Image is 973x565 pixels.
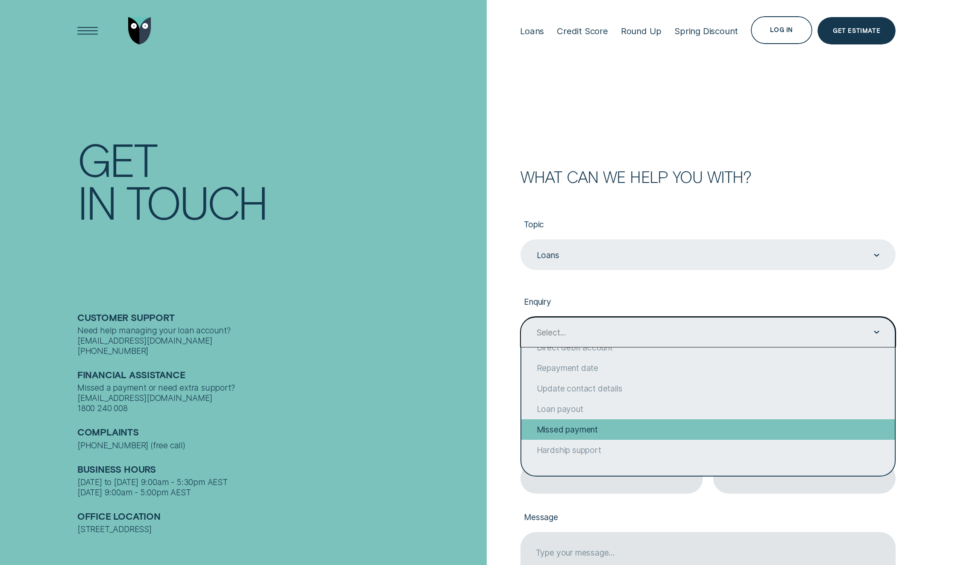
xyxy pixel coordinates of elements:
[77,369,482,383] h2: Financial assistance
[77,477,482,497] div: [DATE] to [DATE] 9:00am - 5:30pm AEST [DATE] 9:00am - 5:00pm AEST
[520,211,896,239] label: Topic
[77,464,482,477] h2: Business Hours
[674,26,738,36] div: Spring Discount
[74,17,102,45] button: Open Menu
[537,327,566,338] div: Select...
[521,419,895,440] div: Missed payment
[128,17,151,45] img: Wisr
[126,180,267,223] div: Touch
[521,440,895,460] div: Hardship support
[77,325,482,356] div: Need help managing your loan account? [EMAIL_ADDRESS][DOMAIN_NAME] [PHONE_NUMBER]
[521,337,895,358] div: Direct debit account
[520,504,896,532] label: Message
[520,169,896,185] h2: What can we help you with?
[521,399,895,419] div: Loan payout
[537,250,559,260] div: Loans
[751,16,812,44] button: Log in
[77,137,156,180] div: Get
[77,383,482,413] div: Missed a payment or need extra support? [EMAIL_ADDRESS][DOMAIN_NAME] 1800 240 008
[77,511,482,524] h2: Office Location
[521,358,895,378] div: Repayment date
[621,26,661,36] div: Round Up
[520,288,896,316] label: Enquiry
[77,312,482,325] h2: Customer support
[77,427,482,440] h2: Complaints
[521,378,895,399] div: Update contact details
[77,524,482,534] div: [STREET_ADDRESS]
[77,137,482,223] h1: Get In Touch
[817,17,896,45] a: Get Estimate
[77,440,482,450] div: [PHONE_NUMBER] (free call)
[77,180,115,223] div: In
[520,26,544,36] div: Loans
[557,26,608,36] div: Credit Score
